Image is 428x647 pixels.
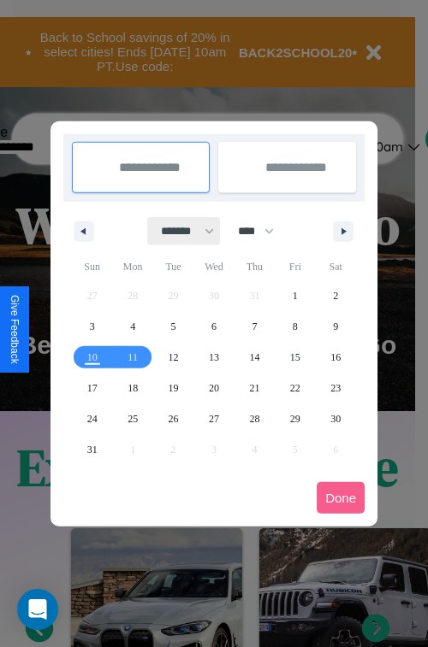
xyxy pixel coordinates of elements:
[209,342,219,373] span: 13
[290,403,300,434] span: 29
[169,403,179,434] span: 26
[72,373,112,403] button: 17
[153,253,193,280] span: Tue
[275,253,315,280] span: Fri
[275,403,315,434] button: 29
[275,373,315,403] button: 22
[128,373,138,403] span: 18
[153,403,193,434] button: 26
[316,373,356,403] button: 23
[252,311,257,342] span: 7
[249,373,259,403] span: 21
[275,280,315,311] button: 1
[275,311,315,342] button: 8
[333,311,338,342] span: 9
[72,434,112,465] button: 31
[169,342,179,373] span: 12
[290,342,300,373] span: 15
[130,311,135,342] span: 4
[72,403,112,434] button: 24
[17,589,58,630] div: Open Intercom Messenger
[235,342,275,373] button: 14
[316,253,356,280] span: Sat
[112,403,152,434] button: 25
[90,311,95,342] span: 3
[330,373,341,403] span: 23
[211,311,217,342] span: 6
[112,373,152,403] button: 18
[153,373,193,403] button: 19
[330,403,341,434] span: 30
[209,373,219,403] span: 20
[128,403,138,434] span: 25
[193,311,234,342] button: 6
[316,280,356,311] button: 2
[235,311,275,342] button: 7
[330,342,341,373] span: 16
[112,311,152,342] button: 4
[193,342,234,373] button: 13
[72,311,112,342] button: 3
[316,311,356,342] button: 9
[293,311,298,342] span: 8
[316,403,356,434] button: 30
[235,403,275,434] button: 28
[128,342,138,373] span: 11
[235,373,275,403] button: 21
[193,373,234,403] button: 20
[275,342,315,373] button: 15
[153,311,193,342] button: 5
[87,403,98,434] span: 24
[153,342,193,373] button: 12
[171,311,176,342] span: 5
[72,342,112,373] button: 10
[235,253,275,280] span: Thu
[317,482,365,514] button: Done
[249,342,259,373] span: 14
[193,403,234,434] button: 27
[333,280,338,311] span: 2
[290,373,300,403] span: 22
[316,342,356,373] button: 16
[112,253,152,280] span: Mon
[249,403,259,434] span: 28
[72,253,112,280] span: Sun
[87,434,98,465] span: 31
[209,403,219,434] span: 27
[87,373,98,403] span: 17
[87,342,98,373] span: 10
[112,342,152,373] button: 11
[169,373,179,403] span: 19
[193,253,234,280] span: Wed
[9,295,21,364] div: Give Feedback
[293,280,298,311] span: 1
